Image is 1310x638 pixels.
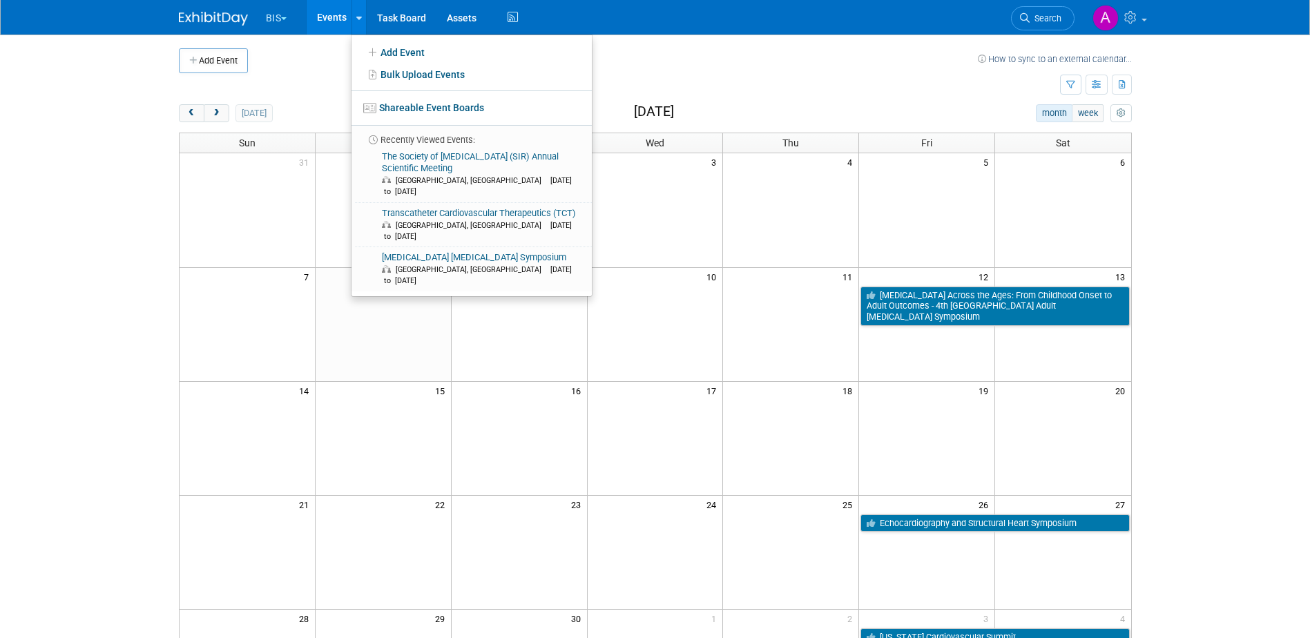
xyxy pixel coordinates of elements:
button: [DATE] [235,104,272,122]
span: 29 [434,610,451,627]
a: How to sync to an external calendar... [978,54,1132,64]
span: 15 [434,382,451,399]
span: [GEOGRAPHIC_DATA], [GEOGRAPHIC_DATA] [396,176,548,185]
span: 25 [841,496,858,513]
a: Search [1011,6,1075,30]
i: Personalize Calendar [1117,109,1126,118]
span: 3 [710,153,722,171]
h2: [DATE] [634,104,674,119]
a: [MEDICAL_DATA] Across the Ages: From Childhood Onset to Adult Outcomes - 4th [GEOGRAPHIC_DATA] Ad... [860,287,1129,326]
a: Add Event [351,40,592,64]
span: Sun [239,137,256,148]
span: [GEOGRAPHIC_DATA], [GEOGRAPHIC_DATA] [396,265,548,274]
a: The Society of [MEDICAL_DATA] (SIR) Annual Scientific Meeting [GEOGRAPHIC_DATA], [GEOGRAPHIC_DATA... [356,146,586,202]
span: 22 [434,496,451,513]
span: [GEOGRAPHIC_DATA], [GEOGRAPHIC_DATA] [396,221,548,230]
span: 21 [298,496,315,513]
span: 10 [705,268,722,285]
span: 20 [1114,382,1131,399]
span: Sat [1056,137,1070,148]
a: Echocardiography and Structural Heart Symposium [860,514,1129,532]
span: 27 [1114,496,1131,513]
span: 5 [982,153,994,171]
a: [MEDICAL_DATA] [MEDICAL_DATA] Symposium [GEOGRAPHIC_DATA], [GEOGRAPHIC_DATA] [DATE] to [DATE] [356,247,586,291]
img: ExhibitDay [179,12,248,26]
span: 11 [841,268,858,285]
a: Transcatheter Cardiovascular Therapeutics (TCT) [GEOGRAPHIC_DATA], [GEOGRAPHIC_DATA] [DATE] to [D... [356,203,586,247]
span: 4 [846,153,858,171]
button: prev [179,104,204,122]
span: [DATE] to [DATE] [382,176,572,196]
span: 3 [982,610,994,627]
img: Audra Fidelibus [1092,5,1119,31]
span: 14 [298,382,315,399]
span: 31 [298,153,315,171]
button: month [1036,104,1072,122]
a: Bulk Upload Events [351,64,592,86]
button: week [1072,104,1104,122]
span: 18 [841,382,858,399]
img: seventboard-3.png [363,103,376,113]
span: 6 [1119,153,1131,171]
span: Search [1030,13,1061,23]
span: 26 [977,496,994,513]
a: Shareable Event Boards [351,95,592,120]
span: 2 [846,610,858,627]
span: 28 [298,610,315,627]
span: Fri [921,137,932,148]
span: 7 [302,268,315,285]
span: 13 [1114,268,1131,285]
span: [DATE] to [DATE] [382,221,572,241]
span: 17 [705,382,722,399]
li: Recently Viewed Events: [351,125,592,146]
span: 23 [570,496,587,513]
span: 12 [977,268,994,285]
button: myCustomButton [1110,104,1131,122]
span: 30 [570,610,587,627]
span: 19 [977,382,994,399]
span: 4 [1119,610,1131,627]
button: Add Event [179,48,248,73]
span: 24 [705,496,722,513]
button: next [204,104,229,122]
span: 16 [570,382,587,399]
span: 1 [710,610,722,627]
span: Thu [782,137,799,148]
span: Wed [646,137,664,148]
